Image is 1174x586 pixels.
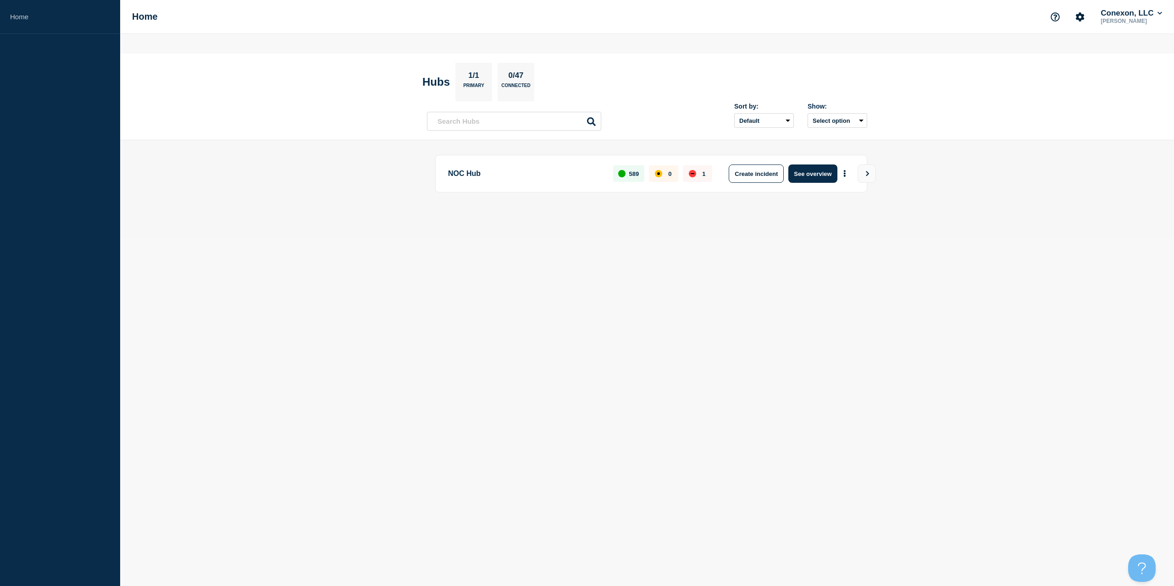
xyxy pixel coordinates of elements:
p: [PERSON_NAME] [1099,18,1164,24]
h2: Hubs [422,76,450,88]
button: Create incident [729,164,784,183]
p: 0/47 [505,71,527,83]
button: View [858,164,876,183]
p: NOC Hub [448,164,603,183]
div: Show: [808,103,867,110]
p: 589 [629,170,639,177]
div: down [689,170,696,177]
button: More actions [839,165,851,182]
select: Sort by [734,113,794,128]
p: 1 [702,170,705,177]
h1: Home [132,11,158,22]
p: 1/1 [465,71,483,83]
p: 0 [668,170,671,177]
button: Support [1046,7,1065,27]
iframe: Help Scout Beacon - Open [1128,554,1156,582]
button: Conexon, LLC [1099,9,1164,18]
div: affected [655,170,662,177]
p: Connected [501,83,530,93]
p: Primary [463,83,484,93]
button: Account settings [1070,7,1090,27]
button: Select option [808,113,867,128]
div: Sort by: [734,103,794,110]
input: Search Hubs [427,112,601,131]
button: See overview [788,164,837,183]
div: up [618,170,626,177]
